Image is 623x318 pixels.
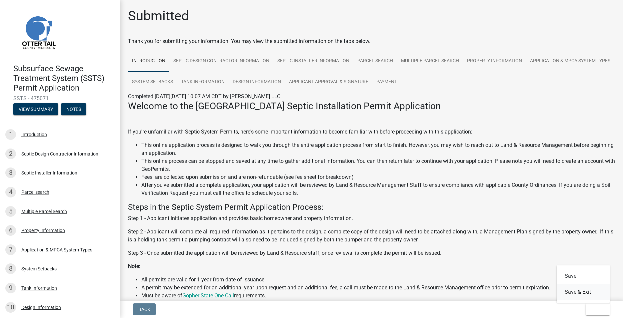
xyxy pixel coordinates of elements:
[5,302,16,313] div: 10
[141,173,615,181] li: Fees: are collected upon submission and are non-refundable (see fee sheet for breakdown)
[285,72,372,93] a: Applicant Approval & Signature
[21,170,77,175] div: Septic Installer Information
[13,107,58,113] wm-modal-confirm: Summary
[128,51,169,72] a: Introduction
[128,93,280,100] span: Completed [DATE][DATE] 10:07 AM CDT by [PERSON_NAME] LLC
[5,206,16,217] div: 5
[21,286,57,290] div: Tank Information
[591,307,601,312] span: Exit
[21,266,57,271] div: System Setbacks
[128,202,615,212] h4: Steps in the Septic System Permit Application Process:
[526,51,614,72] a: Application & MPCA System Types
[273,51,353,72] a: Septic Installer Information
[128,263,140,269] strong: Note:
[61,107,86,113] wm-modal-confirm: Notes
[21,247,92,252] div: Application & MPCA System Types
[229,72,285,93] a: Design Information
[21,152,98,156] div: Septic Design Contractor Information
[128,249,615,257] p: Step 3 - Once submitted the application will be reviewed by Land & Resource staff, once reviewal ...
[61,103,86,115] button: Notes
[5,129,16,140] div: 1
[141,284,615,292] li: A permit may be extended for an additional year upon request and an additional fee, a call must b...
[13,7,63,57] img: Otter Tail County, Minnesota
[182,292,234,299] a: Gopher State One Call
[128,37,615,45] div: Thank you for submitting your information. You may view the submitted information on the tabs below.
[128,72,177,93] a: System Setbacks
[5,244,16,255] div: 7
[13,64,115,93] h4: Subsurface Sewage Treatment System (SSTS) Permit Application
[13,95,107,102] span: SSTS - 475071
[128,8,189,24] h1: Submitted
[177,72,229,93] a: Tank Information
[586,303,610,315] button: Exit
[21,209,67,214] div: Multiple Parcel Search
[557,265,610,303] div: Exit
[463,51,526,72] a: Property Information
[169,51,273,72] a: Septic Design Contractor Information
[141,157,615,173] li: This online process can be stopped and saved at any time to gather additional information. You ca...
[128,228,615,244] p: Step 2 - Applicant will complete all required information as it pertains to the design, a complet...
[141,181,615,197] li: After you've submitted a complete application, your application will be reviewed by Land & Resour...
[353,51,397,72] a: Parcel search
[21,228,65,233] div: Property Information
[557,268,610,284] button: Save
[138,307,150,312] span: Back
[5,149,16,159] div: 2
[372,72,401,93] a: Payment
[5,187,16,197] div: 4
[5,225,16,236] div: 6
[5,167,16,178] div: 3
[5,283,16,293] div: 9
[5,263,16,274] div: 8
[397,51,463,72] a: Multiple Parcel Search
[141,292,615,300] li: Must be aware of requirements.
[21,190,49,194] div: Parcel search
[128,128,615,136] p: If you're unfamiliar with Septic System Permits, here's some important information to become fami...
[128,101,615,112] h3: Welcome to the [GEOGRAPHIC_DATA] Septic Installation Permit Application
[141,276,615,284] li: All permits are valid for 1 year from date of issuance.
[128,214,615,222] p: Step 1 - Applicant initiates application and provides basic homeowner and property information.
[141,141,615,157] li: This online application process is designed to walk you through the entire application process fr...
[21,305,61,310] div: Design Information
[13,103,58,115] button: View Summary
[557,284,610,300] button: Save & Exit
[21,132,47,137] div: Introduction
[133,303,156,315] button: Back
